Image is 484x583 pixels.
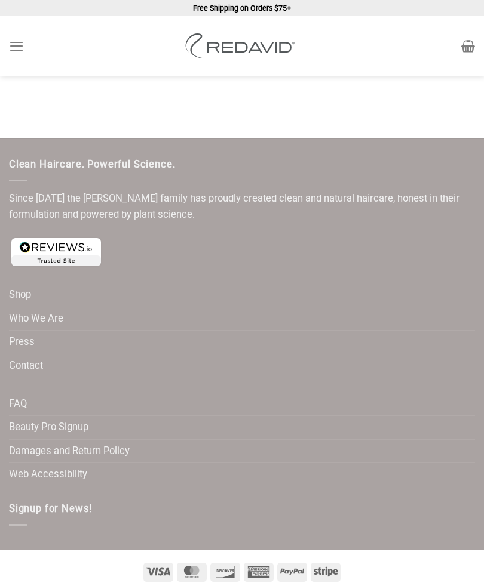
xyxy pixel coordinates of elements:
[9,31,24,61] a: Menu
[9,354,43,378] a: Contact
[9,159,175,170] span: Clean Haircare. Powerful Science.
[9,393,27,416] a: FAQ
[9,236,103,269] img: reviews-trust-logo-1.png
[9,440,130,463] a: Damages and Return Policy
[9,463,87,486] a: Web Accessibility
[9,416,88,439] a: Beauty Pro Signup
[9,503,92,514] span: Signup for News!
[9,283,31,307] a: Shop
[9,331,35,354] a: Press
[9,307,63,331] a: Who We Are
[193,4,291,13] strong: Free Shipping on Orders $75+
[9,191,475,223] p: Since [DATE] the [PERSON_NAME] family has proudly created clean and natural haircare, honest in t...
[182,33,302,58] img: REDAVID Salon Products | United States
